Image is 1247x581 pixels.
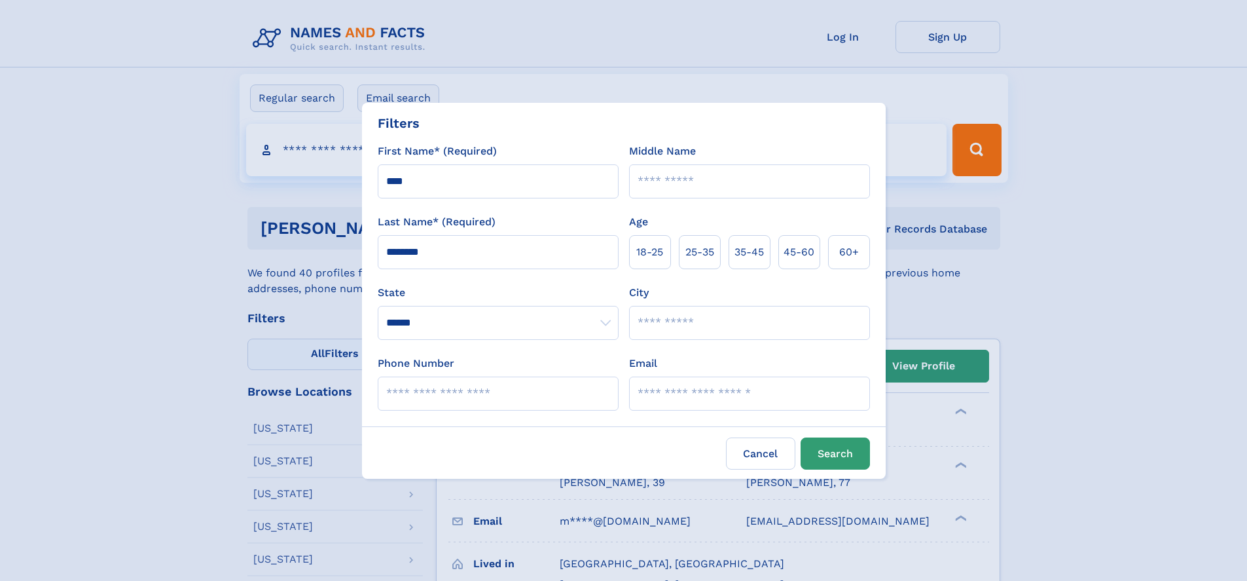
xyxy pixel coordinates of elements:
label: Cancel [726,438,795,470]
span: 35‑45 [734,244,764,260]
span: 18‑25 [636,244,663,260]
div: Filters [378,113,420,133]
label: Email [629,356,657,371]
span: 45‑60 [784,244,814,260]
button: Search [801,438,870,470]
label: Phone Number [378,356,454,371]
label: City [629,285,649,301]
label: Age [629,214,648,230]
label: Last Name* (Required) [378,214,496,230]
span: 25‑35 [685,244,714,260]
span: 60+ [839,244,859,260]
label: State [378,285,619,301]
label: Middle Name [629,143,696,159]
label: First Name* (Required) [378,143,497,159]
